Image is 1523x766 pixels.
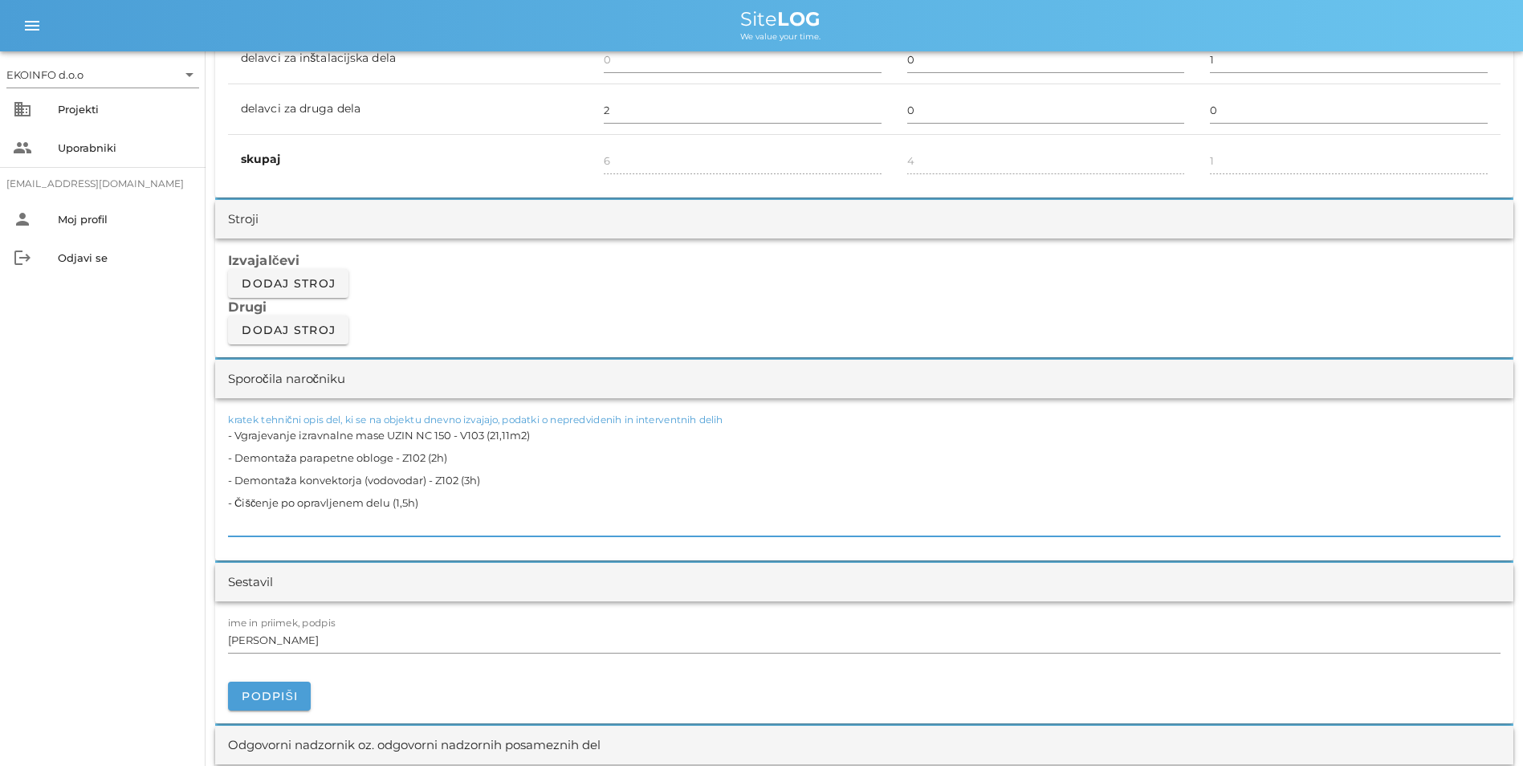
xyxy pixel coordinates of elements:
[13,138,32,157] i: people
[228,269,348,298] button: Dodaj stroj
[6,62,199,88] div: EKOINFO d.o.o
[777,7,821,31] b: LOG
[228,84,591,135] td: delavci za druga dela
[1210,47,1488,72] input: 0
[180,65,199,84] i: arrow_drop_down
[228,682,311,711] button: Podpiši
[604,97,882,123] input: 0
[1210,97,1488,123] input: 0
[13,100,32,119] i: business
[58,213,193,226] div: Moj profil
[1293,593,1523,766] div: Pripomoček za klepet
[228,316,348,344] button: Dodaj stroj
[58,251,193,264] div: Odjavi se
[58,103,193,116] div: Projekti
[228,573,273,592] div: Sestavil
[241,689,298,703] span: Podpiši
[241,323,336,337] span: Dodaj stroj
[907,97,1185,123] input: 0
[228,370,345,389] div: Sporočila naročniku
[228,298,1501,316] h3: Drugi
[740,7,821,31] span: Site
[228,414,723,426] label: kratek tehnični opis del, ki se na objektu dnevno izvajajo, podatki o nepredvidenih in interventn...
[604,47,882,72] input: 0
[241,152,281,166] b: skupaj
[13,210,32,229] i: person
[22,16,42,35] i: menu
[6,67,83,82] div: EKOINFO d.o.o
[228,251,1501,269] h3: Izvajalčevi
[228,210,259,229] div: Stroji
[58,141,193,154] div: Uporabniki
[907,47,1185,72] input: 0
[228,34,591,84] td: delavci za inštalacijska dela
[241,276,336,291] span: Dodaj stroj
[13,248,32,267] i: logout
[228,617,336,630] label: ime in priimek, podpis
[228,736,601,755] div: Odgovorni nadzornik oz. odgovorni nadzornih posameznih del
[1293,593,1523,766] iframe: Chat Widget
[740,31,821,42] span: We value your time.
